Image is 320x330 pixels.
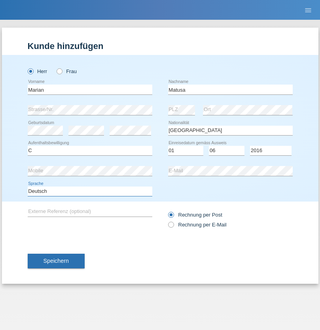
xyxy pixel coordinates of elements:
[28,254,85,269] button: Speichern
[28,68,33,74] input: Herr
[28,68,47,74] label: Herr
[300,8,316,12] a: menu
[44,258,69,264] span: Speichern
[168,212,173,222] input: Rechnung per Post
[168,212,222,218] label: Rechnung per Post
[304,6,312,14] i: menu
[57,68,62,74] input: Frau
[57,68,77,74] label: Frau
[168,222,173,232] input: Rechnung per E-Mail
[28,41,293,51] h1: Kunde hinzufügen
[168,222,227,228] label: Rechnung per E-Mail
